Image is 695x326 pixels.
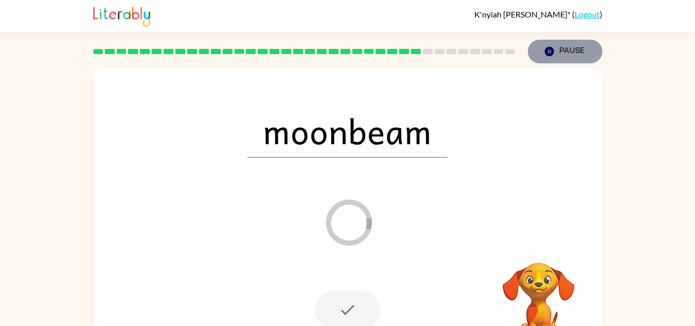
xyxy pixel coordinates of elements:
span: K'nyiah [PERSON_NAME]* [474,9,572,19]
div: ( ) [474,9,602,19]
button: Pause [528,40,602,63]
a: Logout [575,9,600,19]
img: Literably [93,4,150,27]
span: moonbeam [247,104,448,158]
